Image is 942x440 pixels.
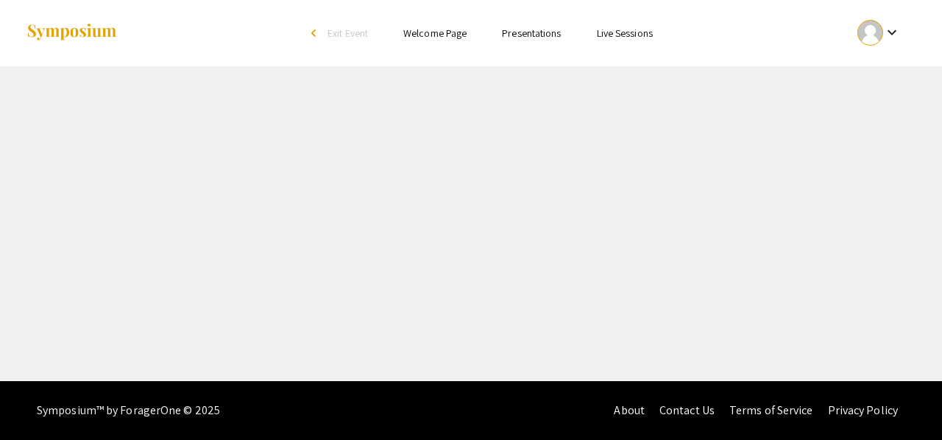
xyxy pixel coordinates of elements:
div: arrow_back_ios [311,29,320,38]
a: Live Sessions [597,26,653,40]
a: Privacy Policy [828,402,898,418]
span: Exit Event [327,26,368,40]
a: Contact Us [659,402,715,418]
a: Terms of Service [729,402,813,418]
button: Expand account dropdown [842,16,916,49]
a: Welcome Page [403,26,467,40]
img: Symposium by ForagerOne [26,23,118,43]
div: Symposium™ by ForagerOne © 2025 [37,381,220,440]
a: Presentations [502,26,561,40]
a: About [614,402,645,418]
mat-icon: Expand account dropdown [883,24,901,41]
